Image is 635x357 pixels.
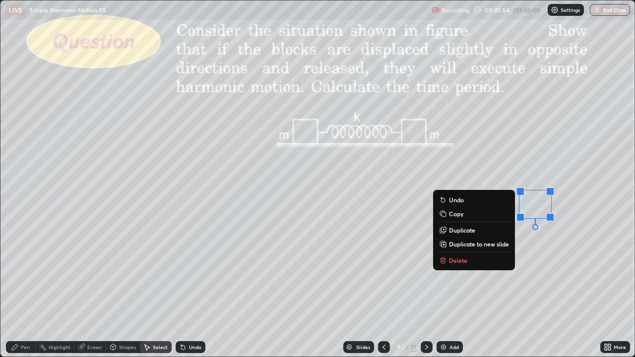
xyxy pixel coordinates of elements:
div: Slides [356,345,370,350]
p: LIVE [9,6,22,14]
p: Settings [561,7,580,12]
p: Copy [449,210,463,218]
p: Simple Harmonic Motion 05 [29,6,106,14]
button: Duplicate to new slide [437,238,511,250]
button: Copy [437,208,511,220]
img: add-slide-button [440,343,447,351]
button: Duplicate [437,224,511,236]
div: Shapes [119,345,136,350]
div: Highlight [49,345,70,350]
div: 17 [411,343,417,352]
img: class-settings-icons [551,6,559,14]
div: More [614,345,626,350]
div: Add [449,345,459,350]
img: end-class-cross [593,6,601,14]
button: End Class [590,4,630,16]
p: Duplicate to new slide [449,240,509,248]
img: recording.375f2c34.svg [432,6,440,14]
div: 9 [394,344,404,350]
div: Eraser [87,345,102,350]
p: Undo [449,196,464,204]
p: Duplicate [449,226,475,234]
button: Delete [437,254,511,266]
p: Recording [442,6,469,14]
div: Select [153,345,168,350]
button: Undo [437,194,511,206]
div: / [406,344,409,350]
p: Delete [449,256,467,264]
div: Undo [189,345,201,350]
div: Pen [21,345,30,350]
